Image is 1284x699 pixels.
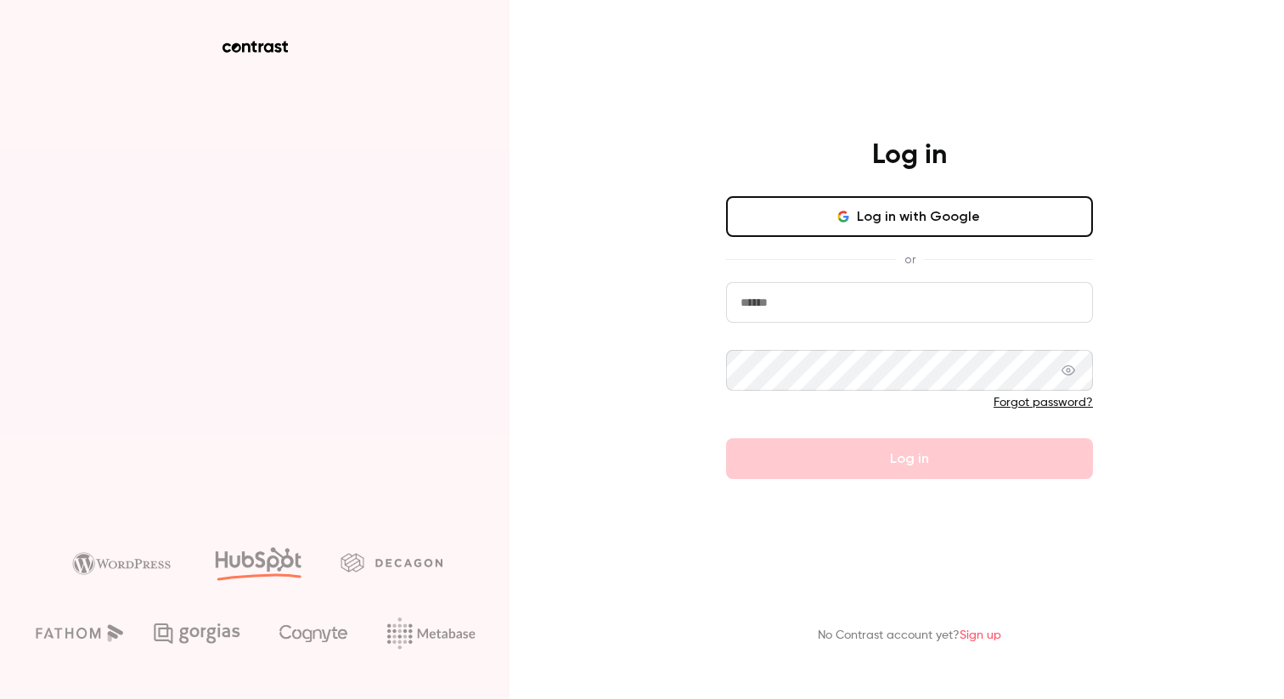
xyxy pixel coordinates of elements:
a: Sign up [960,629,1001,641]
img: decagon [341,553,442,572]
p: No Contrast account yet? [818,627,1001,645]
button: Log in with Google [726,196,1093,237]
span: or [896,251,924,268]
h4: Log in [872,138,947,172]
a: Forgot password? [994,397,1093,409]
